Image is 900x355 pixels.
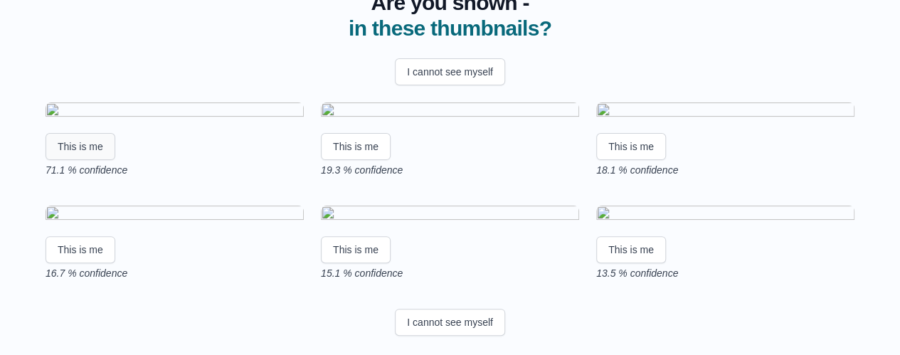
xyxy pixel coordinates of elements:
button: This is me [596,133,666,160]
p: 18.1 % confidence [596,163,854,177]
img: e264e8274878f3431385b8bca2a608870fdca50a.gif [321,206,579,225]
button: This is me [46,236,115,263]
button: This is me [596,236,666,263]
button: I cannot see myself [395,58,505,85]
img: d4bd2d9913baa5f6556a826e076ccdac7a39a718.gif [321,102,579,122]
button: This is me [46,133,115,160]
p: 16.7 % confidence [46,266,304,280]
img: a6b8cc1408420f55b733148faa1259f9163afef6.gif [46,206,304,225]
p: 71.1 % confidence [46,163,304,177]
button: This is me [321,133,391,160]
img: 4aff4717687af90c1f73c03247bcc48ad9bb093b.gif [596,102,854,122]
span: in these thumbnails? [349,16,551,40]
button: This is me [321,236,391,263]
p: 15.1 % confidence [321,266,579,280]
img: bfc0e6ad6404c1e03a3954f609a3524ab5c231dc.gif [596,206,854,225]
p: 13.5 % confidence [596,266,854,280]
p: 19.3 % confidence [321,163,579,177]
button: I cannot see myself [395,309,505,336]
img: b4e49e3d49b5f6628de36fe88da6c28ef3263c5f.gif [46,102,304,122]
